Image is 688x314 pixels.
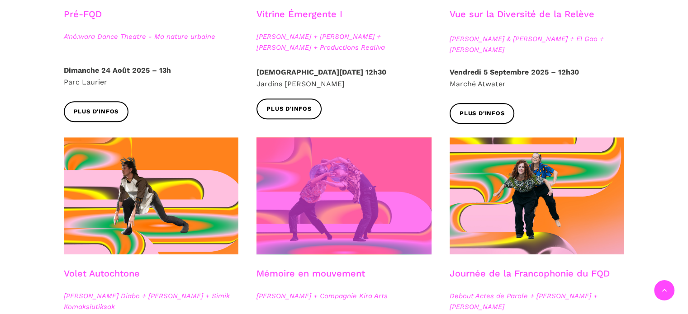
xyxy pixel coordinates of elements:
[450,291,625,312] span: Debout Actes de Parole + [PERSON_NAME] + [PERSON_NAME]
[450,9,594,31] h3: Vue sur la Diversité de la Relève
[256,291,432,301] span: [PERSON_NAME] + Compagnie Kira Arts
[256,66,432,89] p: Jardins [PERSON_NAME]
[450,103,515,123] a: Plus d'infos
[64,65,239,88] p: Parc Laurier
[450,68,579,76] strong: Vendredi 5 Septembre 2025 – 12h30
[266,104,312,114] span: Plus d'infos
[450,268,610,279] a: Journée de la Francophonie du FQD
[64,66,171,75] strong: Dimanche 24 Août 2025 – 13h
[256,9,342,31] h3: Vitrine Émergente I
[64,101,129,122] a: Plus d'infos
[256,268,365,279] a: Mémoire en mouvement
[74,107,119,117] span: Plus d'infos
[450,66,625,89] p: Marché Atwater
[64,268,140,279] a: Volet Autochtone
[460,109,505,118] span: Plus d'infos
[450,33,625,55] span: [PERSON_NAME] & [PERSON_NAME] + El Gao + [PERSON_NAME]
[256,31,432,53] span: [PERSON_NAME] + [PERSON_NAME] + [PERSON_NAME] + Productions Realiva
[64,291,239,312] span: [PERSON_NAME] Diabo + [PERSON_NAME] + Simik Komaksiutiksak
[64,31,239,42] span: A'nó:wara Dance Theatre - Ma nature urbaine
[64,9,102,31] h3: Pré-FQD
[256,68,386,76] strong: [DEMOGRAPHIC_DATA][DATE] 12h30
[256,98,322,119] a: Plus d'infos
